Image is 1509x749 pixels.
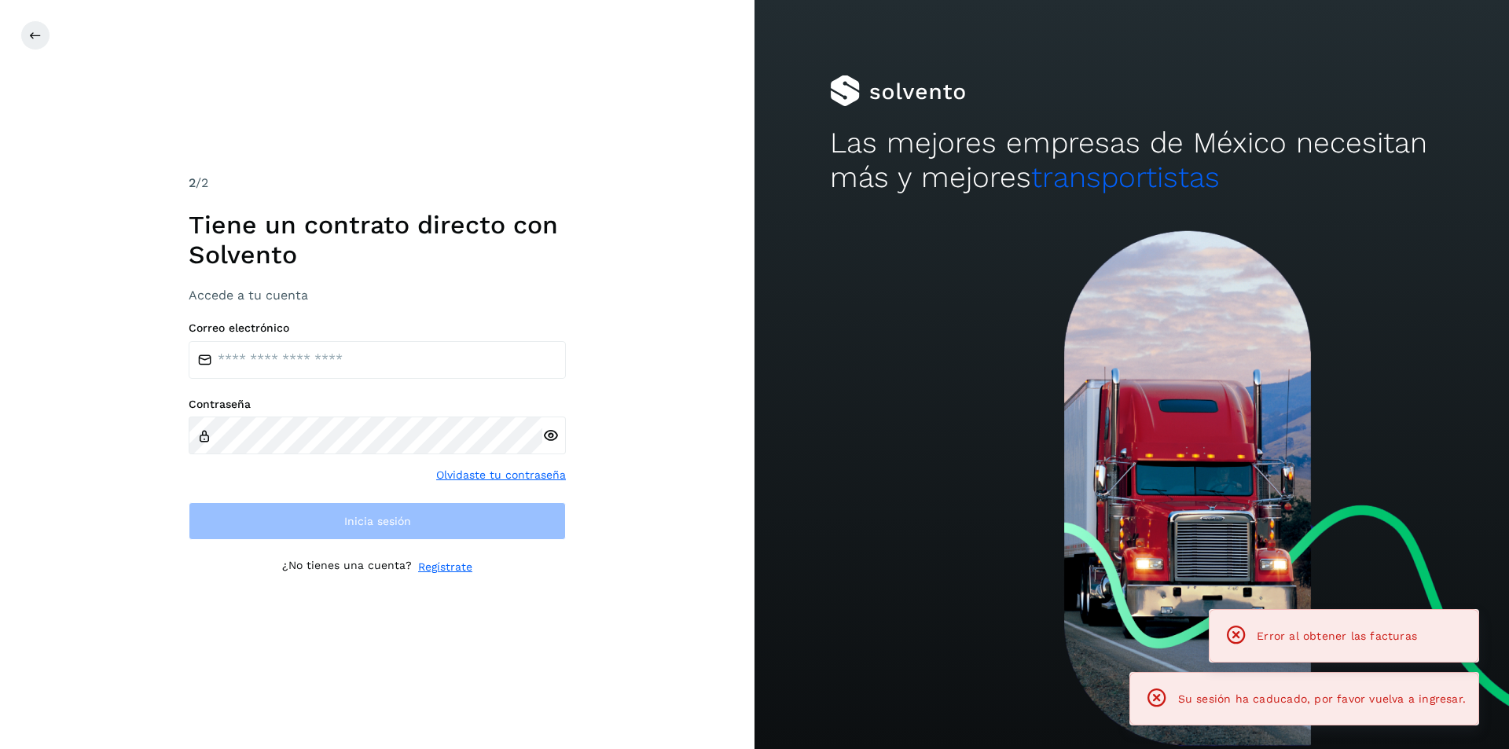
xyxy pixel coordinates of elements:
span: Su sesión ha caducado, por favor vuelva a ingresar. [1178,692,1466,705]
h2: Las mejores empresas de México necesitan más y mejores [830,126,1434,196]
div: /2 [189,174,566,193]
span: 2 [189,175,196,190]
a: Regístrate [418,559,472,575]
label: Contraseña [189,398,566,411]
span: transportistas [1031,160,1220,194]
a: Olvidaste tu contraseña [436,467,566,483]
h1: Tiene un contrato directo con Solvento [189,210,566,270]
span: Inicia sesión [344,516,411,527]
label: Correo electrónico [189,321,566,335]
span: Error al obtener las facturas [1257,630,1417,642]
h3: Accede a tu cuenta [189,288,566,303]
p: ¿No tienes una cuenta? [282,559,412,575]
button: Inicia sesión [189,502,566,540]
